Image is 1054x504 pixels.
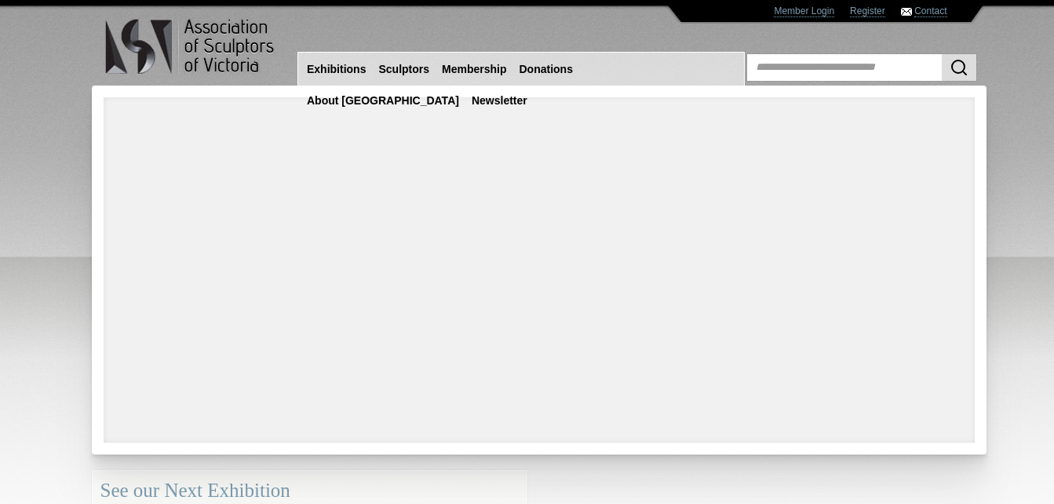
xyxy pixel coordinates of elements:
a: Register [850,5,885,17]
a: Donations [513,55,579,84]
a: Sculptors [372,55,436,84]
img: Search [950,58,968,77]
img: logo.png [104,16,277,78]
a: Membership [436,55,512,84]
a: Member Login [774,5,834,17]
a: Exhibitions [301,55,372,84]
a: About [GEOGRAPHIC_DATA] [301,86,465,115]
a: Contact [914,5,946,17]
img: Contact ASV [901,8,912,16]
a: Newsletter [465,86,534,115]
